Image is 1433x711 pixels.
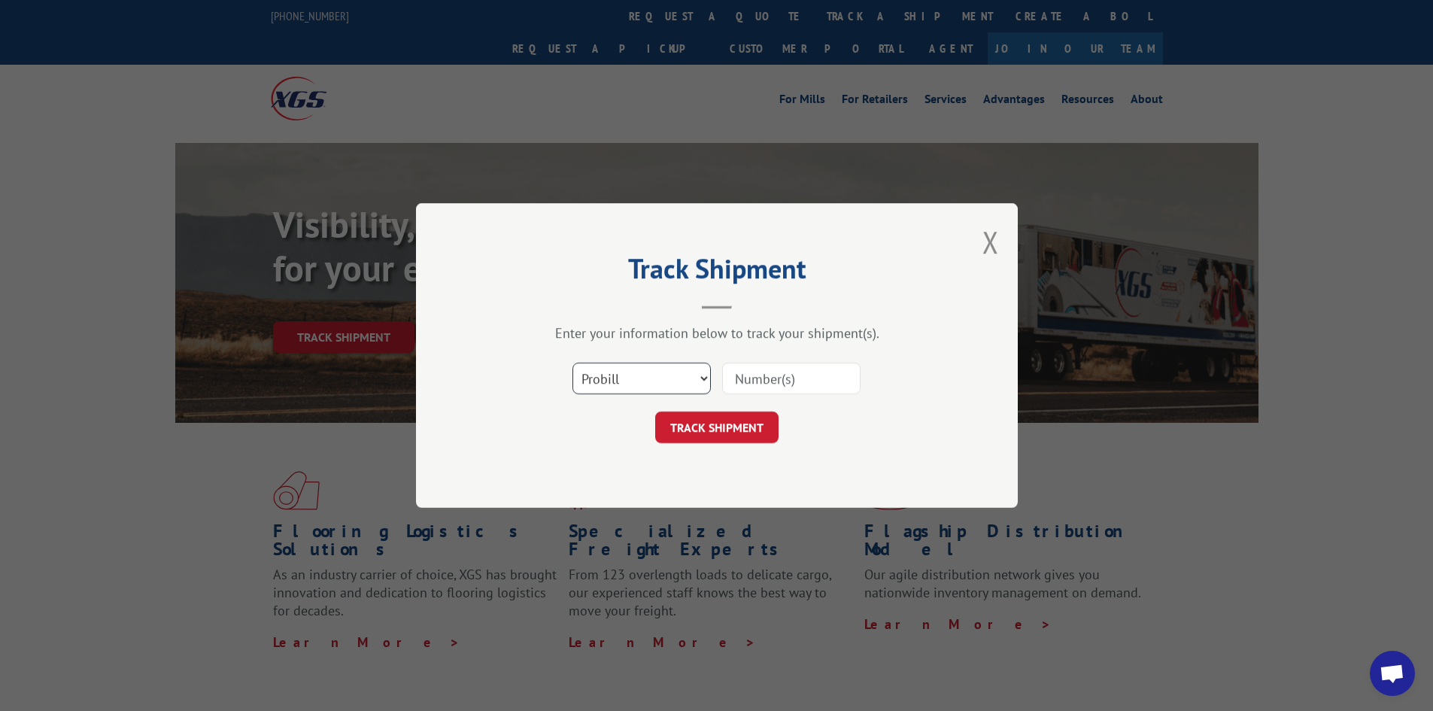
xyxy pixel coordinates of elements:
[655,412,779,443] button: TRACK SHIPMENT
[491,324,943,342] div: Enter your information below to track your shipment(s).
[722,363,861,394] input: Number(s)
[1370,651,1415,696] a: Open chat
[491,258,943,287] h2: Track Shipment
[982,222,999,262] button: Close modal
